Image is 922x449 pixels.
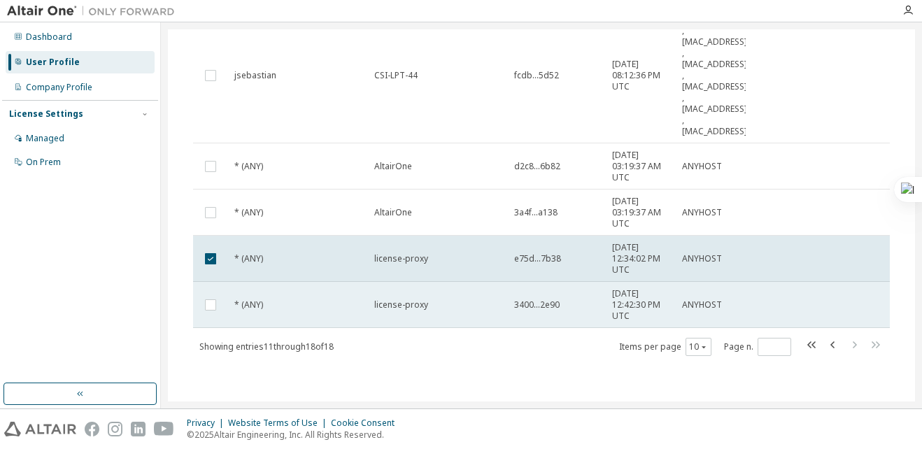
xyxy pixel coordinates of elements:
[612,196,669,229] span: [DATE] 03:19:37 AM UTC
[682,253,722,264] span: ANYHOST
[374,70,418,81] span: CSI-LPT-44
[689,341,708,352] button: 10
[131,422,146,436] img: linkedin.svg
[612,288,669,322] span: [DATE] 12:42:30 PM UTC
[108,422,122,436] img: instagram.svg
[26,157,61,168] div: On Prem
[26,133,64,144] div: Managed
[228,418,331,429] div: Website Terms of Use
[234,161,263,172] span: * (ANY)
[7,4,182,18] img: Altair One
[26,82,92,93] div: Company Profile
[234,207,263,218] span: * (ANY)
[234,70,276,81] span: jsebastian
[612,242,669,276] span: [DATE] 12:34:02 PM UTC
[154,422,174,436] img: youtube.svg
[612,59,669,92] span: [DATE] 08:12:36 PM UTC
[85,422,99,436] img: facebook.svg
[682,207,722,218] span: ANYHOST
[374,207,412,218] span: AltairOne
[374,253,428,264] span: license-proxy
[331,418,403,429] div: Cookie Consent
[234,299,263,311] span: * (ANY)
[4,422,76,436] img: altair_logo.svg
[612,150,669,183] span: [DATE] 03:19:37 AM UTC
[514,70,559,81] span: fcdb...5d52
[514,161,560,172] span: d2c8...6b82
[514,207,558,218] span: 3a4f...a138
[514,299,560,311] span: 3400...2e90
[619,338,711,356] span: Items per page
[374,161,412,172] span: AltairOne
[26,57,80,68] div: User Profile
[682,299,722,311] span: ANYHOST
[514,253,561,264] span: e75d...7b38
[374,299,428,311] span: license-proxy
[187,429,403,441] p: © 2025 Altair Engineering, Inc. All Rights Reserved.
[187,418,228,429] div: Privacy
[9,108,83,120] div: License Settings
[682,161,722,172] span: ANYHOST
[724,338,791,356] span: Page n.
[234,253,263,264] span: * (ANY)
[682,14,747,137] span: [MAC_ADDRESS] , [MAC_ADDRESS] , [MAC_ADDRESS] , [MAC_ADDRESS] , [MAC_ADDRESS] , [MAC_ADDRESS]
[26,31,72,43] div: Dashboard
[199,341,334,352] span: Showing entries 11 through 18 of 18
